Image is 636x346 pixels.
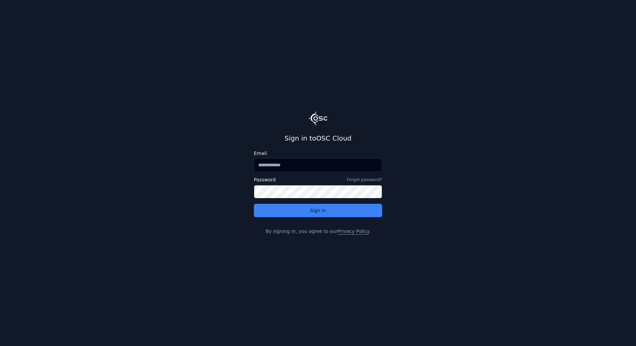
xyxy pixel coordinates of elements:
label: Email [254,151,382,156]
img: Logo [309,111,327,125]
a: Forgot password? [347,177,382,182]
h2: Sign in to OSC Cloud [254,134,382,143]
label: Password [254,177,276,182]
a: Privacy Policy [338,229,369,234]
p: By signing in, you agree to our . [254,228,382,235]
button: Sign in [254,204,382,217]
